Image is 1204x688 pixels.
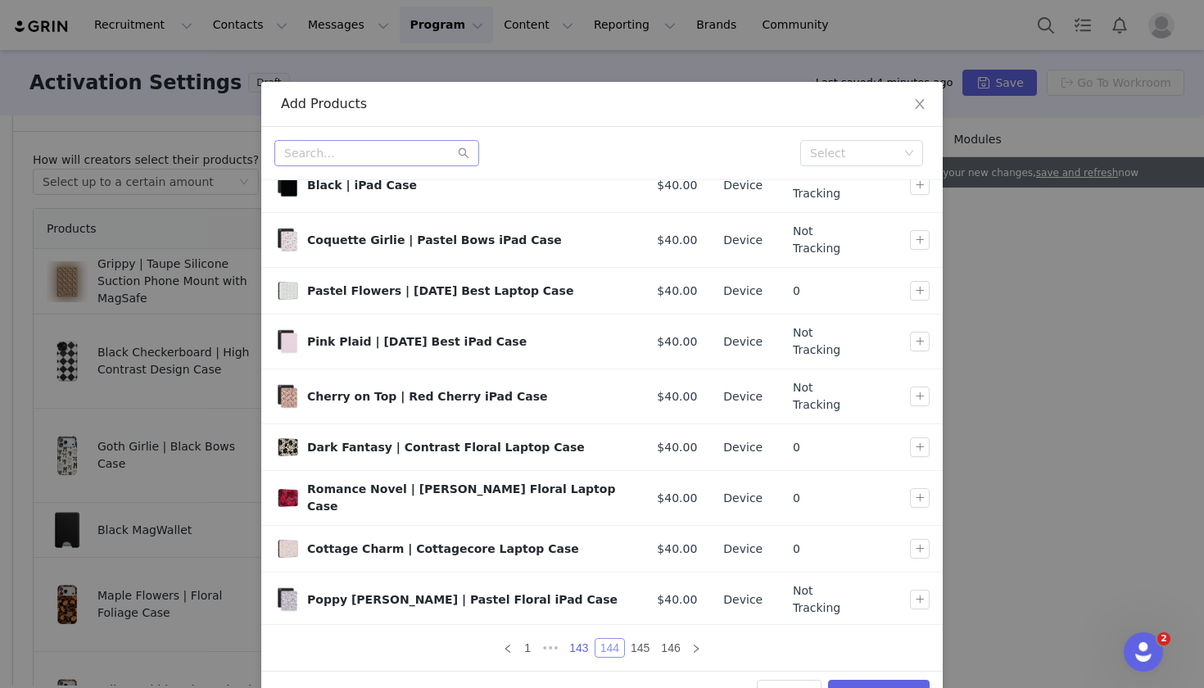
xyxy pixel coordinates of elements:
[274,172,301,198] img: output_adfd90e3-df91-4a95-9607-bd2ff97c1ca2.png
[913,97,926,111] i: icon: close
[274,278,301,304] img: output_7ea02c98-c323-4b52-90de-ba5341d1f6e7.png
[274,227,301,253] img: output_e136d7e4-9e61-441d-b17c-15f52ed4a4ce.png
[503,644,513,654] i: icon: left
[793,379,862,414] span: Not Tracking
[274,586,301,613] img: output_04dd4e64-076b-4f73-8e9f-47135ca93bec.png
[655,638,686,658] li: 146
[307,591,631,609] div: Poppy [PERSON_NAME] | Pastel Floral iPad Case
[657,541,697,558] span: $40.00
[307,333,631,351] div: Pink Plaid | [DATE] Best iPad Case
[274,172,301,198] span: Black | iPad Case
[793,582,862,617] span: Not Tracking
[274,536,301,562] span: Cottage Charm | Cottagecore Laptop Case
[274,278,301,304] span: Pastel Flowers | Sunday Best Laptop Case
[793,168,862,202] span: Not Tracking
[595,639,624,657] a: 144
[657,333,697,351] span: $40.00
[274,536,301,562] img: output_7f85f1d5-4ed7-44e1-bffc-cae496aea7e4.png
[537,638,564,658] span: •••
[657,177,697,194] span: $40.00
[307,541,631,558] div: Cottage Charm | Cottagecore Laptop Case
[723,591,767,609] div: Device
[625,638,655,658] li: 145
[281,95,923,113] div: Add Products
[793,439,800,456] span: 0
[723,388,767,405] div: Device
[657,439,697,456] span: $40.00
[657,388,697,405] span: $40.00
[897,82,943,128] button: Close
[657,490,697,507] span: $40.00
[498,638,518,658] li: Previous Page
[657,232,697,249] span: $40.00
[537,638,564,658] li: Previous 3 Pages
[723,177,767,194] div: Device
[307,232,631,249] div: Coquette Girlie | Pastel Bows iPad Case
[518,638,537,658] li: 1
[274,434,301,460] span: Dark Fantasy | Contrast Floral Laptop Case
[274,485,301,511] img: output_db4ee7d1-9c5e-4712-a580-d926e6bce538.png
[626,639,654,657] a: 145
[274,140,479,166] input: Search...
[1157,632,1170,645] span: 2
[723,232,767,249] div: Device
[307,388,631,405] div: Cherry on Top | Red Cherry iPad Case
[793,223,862,257] span: Not Tracking
[657,283,697,300] span: $40.00
[686,638,706,658] li: Next Page
[793,283,800,300] span: 0
[1124,632,1163,672] iframe: Intercom live chat
[723,283,767,300] div: Device
[691,644,701,654] i: icon: right
[307,177,631,194] div: Black | iPad Case
[793,324,862,359] span: Not Tracking
[274,586,301,613] span: Poppy Meadows | Pastel Floral iPad Case
[723,541,767,558] div: Device
[793,490,800,507] span: 0
[274,328,301,355] img: output_9dceb28a-0a0b-4b87-8529-322ef57cb815.png
[274,383,301,410] span: Cherry on Top | Red Cherry iPad Case
[274,227,301,253] span: Coquette Girlie | Pastel Bows iPad Case
[723,439,767,456] div: Device
[518,639,536,657] a: 1
[307,481,631,515] div: Romance Novel | [PERSON_NAME] Floral Laptop Case
[810,145,898,161] div: Select
[793,541,800,558] span: 0
[904,148,914,160] i: icon: down
[723,490,767,507] div: Device
[564,638,594,658] li: 143
[595,638,625,658] li: 144
[656,639,685,657] a: 146
[458,147,469,159] i: icon: search
[274,383,301,410] img: output_b31724b7-d2e3-416b-826c-e2066f9095e8.png
[307,283,631,300] div: Pastel Flowers | [DATE] Best Laptop Case
[274,328,301,355] span: Pink Plaid | Sunday Best iPad Case
[564,639,593,657] a: 143
[657,591,697,609] span: $40.00
[723,333,767,351] div: Device
[307,439,631,456] div: Dark Fantasy | Contrast Floral Laptop Case
[274,485,301,511] span: Romance Novel | Moody Floral Laptop Case
[274,434,301,460] img: output_2777ce60-e141-4c62-ab38-a6b719c7c42b.png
